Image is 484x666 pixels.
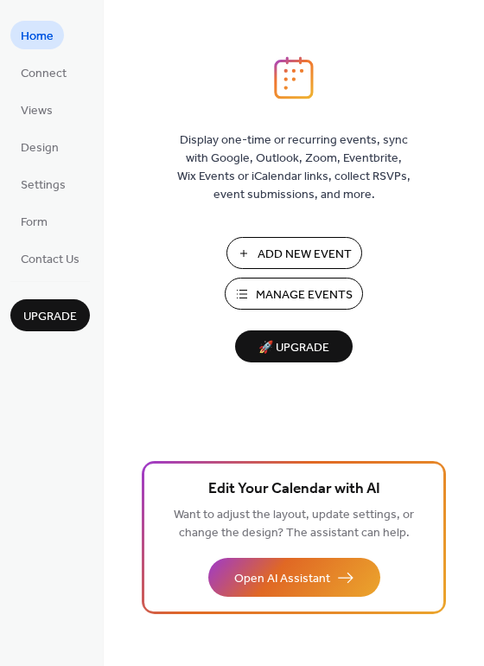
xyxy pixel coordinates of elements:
[21,65,67,83] span: Connect
[10,95,63,124] a: Views
[225,278,363,310] button: Manage Events
[274,56,314,99] img: logo_icon.svg
[10,21,64,49] a: Home
[10,170,76,198] a: Settings
[10,58,77,86] a: Connect
[245,336,342,360] span: 🚀 Upgrade
[21,28,54,46] span: Home
[21,214,48,232] span: Form
[21,102,53,120] span: Views
[177,131,411,204] span: Display one-time or recurring events, sync with Google, Outlook, Zoom, Eventbrite, Wix Events or ...
[174,503,414,545] span: Want to adjust the layout, update settings, or change the design? The assistant can help.
[208,558,380,597] button: Open AI Assistant
[10,132,69,161] a: Design
[234,570,330,588] span: Open AI Assistant
[235,330,353,362] button: 🚀 Upgrade
[10,244,90,272] a: Contact Us
[208,477,380,502] span: Edit Your Calendar with AI
[10,207,58,235] a: Form
[21,139,59,157] span: Design
[21,176,66,195] span: Settings
[23,308,77,326] span: Upgrade
[256,286,353,304] span: Manage Events
[21,251,80,269] span: Contact Us
[258,246,352,264] span: Add New Event
[10,299,90,331] button: Upgrade
[226,237,362,269] button: Add New Event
